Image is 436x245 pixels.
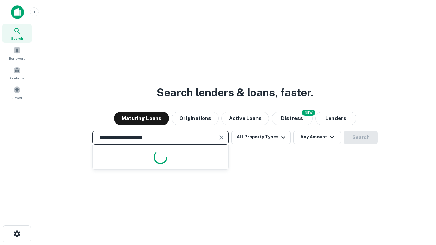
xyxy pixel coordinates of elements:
div: NEW [302,110,315,116]
span: Search [11,36,23,41]
button: Maturing Loans [114,112,169,125]
span: Contacts [10,75,24,81]
button: Lenders [315,112,356,125]
button: Search distressed loans with lien and other non-mortgage details. [272,112,313,125]
a: Saved [2,83,32,102]
a: Borrowers [2,44,32,62]
button: Active Loans [221,112,269,125]
button: Clear [217,133,226,142]
span: Saved [12,95,22,100]
iframe: Chat Widget [402,191,436,223]
a: Search [2,24,32,43]
h3: Search lenders & loans, faster. [157,84,313,101]
button: Originations [172,112,219,125]
img: capitalize-icon.png [11,5,24,19]
button: All Property Types [231,131,291,144]
span: Borrowers [9,55,25,61]
a: Contacts [2,64,32,82]
button: Any Amount [293,131,341,144]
